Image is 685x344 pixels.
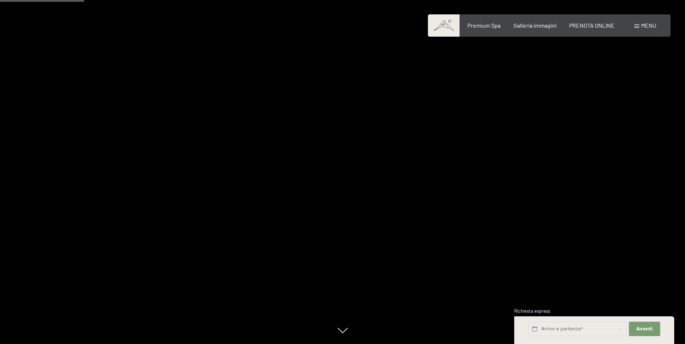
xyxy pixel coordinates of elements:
[629,322,660,336] button: Avanti
[513,22,557,29] a: Galleria immagini
[467,22,501,29] a: Premium Spa
[569,22,615,29] a: PRENOTA ONLINE
[636,326,653,332] span: Avanti
[641,22,656,29] span: Menu
[514,308,550,314] span: Richiesta express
